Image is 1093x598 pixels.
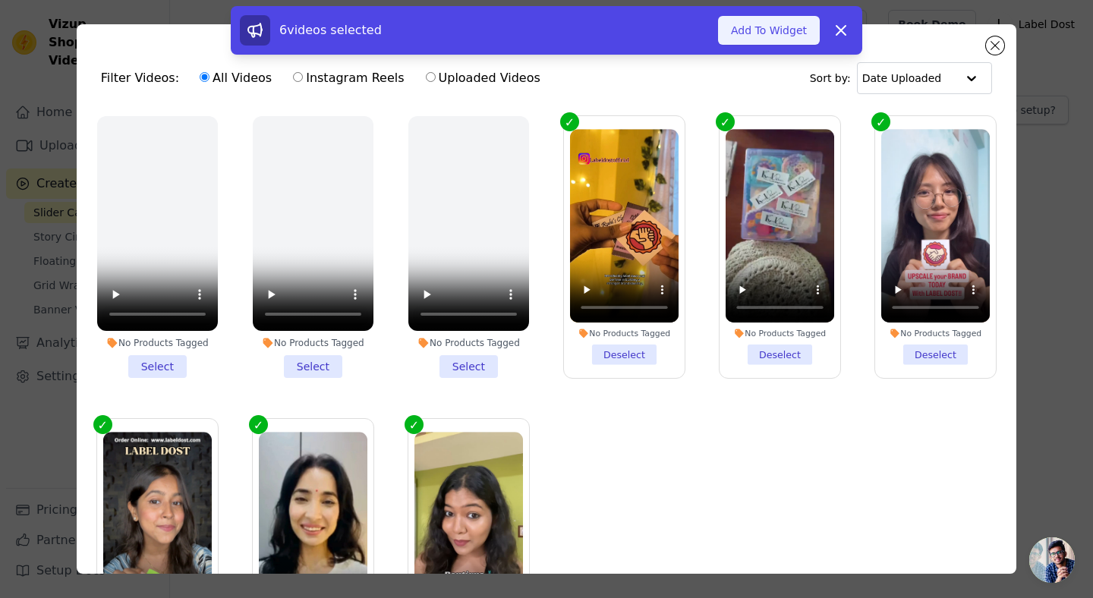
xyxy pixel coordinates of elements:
[881,328,990,338] div: No Products Tagged
[408,337,529,349] div: No Products Tagged
[726,328,834,338] div: No Products Tagged
[97,337,218,349] div: No Products Tagged
[199,68,272,88] label: All Videos
[253,337,373,349] div: No Products Tagged
[810,62,993,94] div: Sort by:
[101,61,549,96] div: Filter Videos:
[292,68,405,88] label: Instagram Reels
[570,328,679,338] div: No Products Tagged
[1029,537,1075,583] div: Open chat
[279,23,382,37] span: 6 videos selected
[425,68,541,88] label: Uploaded Videos
[718,16,820,45] button: Add To Widget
